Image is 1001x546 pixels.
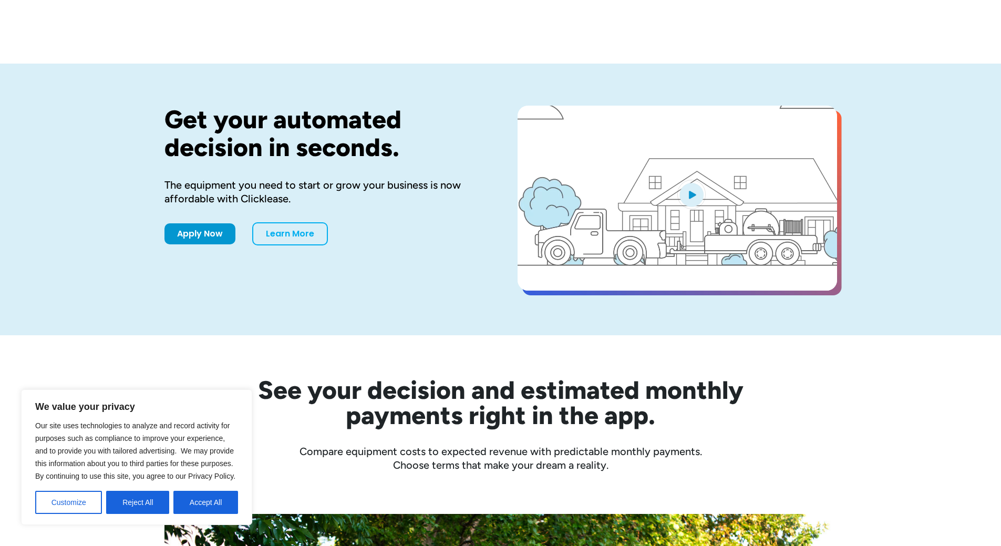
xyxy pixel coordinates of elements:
a: Learn More [252,222,328,245]
div: We value your privacy [21,389,252,525]
div: The equipment you need to start or grow your business is now affordable with Clicklease. [164,178,484,205]
p: We value your privacy [35,400,238,413]
a: open lightbox [518,106,837,291]
button: Customize [35,491,102,514]
h2: See your decision and estimated monthly payments right in the app. [207,377,795,428]
div: Compare equipment costs to expected revenue with predictable monthly payments. Choose terms that ... [164,445,837,472]
h1: Get your automated decision in seconds. [164,106,484,161]
button: Reject All [106,491,169,514]
img: Blue play button logo on a light blue circular background [677,180,706,209]
button: Accept All [173,491,238,514]
span: Our site uses technologies to analyze and record activity for purposes such as compliance to impr... [35,421,235,480]
a: Apply Now [164,223,235,244]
